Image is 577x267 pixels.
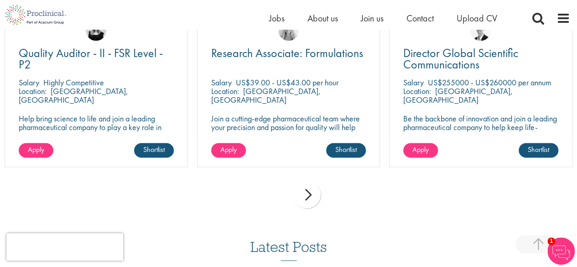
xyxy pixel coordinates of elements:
[250,239,327,261] h3: Latest Posts
[211,77,232,88] span: Salary
[403,86,431,96] span: Location:
[519,143,558,157] a: Shortlist
[19,143,53,157] a: Apply
[211,143,246,157] a: Apply
[428,77,551,88] p: US$255000 - US$260000 per annum
[403,47,558,70] a: Director Global Scientific Communications
[6,233,123,261] iframe: reCAPTCHA
[326,143,366,157] a: Shortlist
[403,45,518,72] span: Director Global Scientific Communications
[547,237,575,265] img: Chatbot
[211,47,366,59] a: Research Associate: Formulations
[470,20,491,41] img: George Watson
[19,45,163,72] span: Quality Auditor - II - FSR Level - P2
[293,181,321,208] div: next
[403,86,513,105] p: [GEOGRAPHIC_DATA], [GEOGRAPHIC_DATA]
[236,77,338,88] p: US$39.00 - US$43.00 per hour
[211,86,239,96] span: Location:
[211,45,363,61] span: Research Associate: Formulations
[211,114,366,140] p: Join a cutting-edge pharmaceutical team where your precision and passion for quality will help sh...
[19,47,174,70] a: Quality Auditor - II - FSR Level - P2
[269,12,285,24] a: Jobs
[361,12,384,24] a: Join us
[412,145,429,154] span: Apply
[278,20,299,41] img: Shannon Briggs
[86,20,106,41] img: Molly Colclough
[19,114,174,149] p: Help bring science to life and join a leading pharmaceutical company to play a key role in delive...
[211,86,321,105] p: [GEOGRAPHIC_DATA], [GEOGRAPHIC_DATA]
[406,12,434,24] a: Contact
[220,145,237,154] span: Apply
[457,12,497,24] a: Upload CV
[403,114,558,149] p: Be the backbone of innovation and join a leading pharmaceutical company to help keep life-changin...
[19,86,128,105] p: [GEOGRAPHIC_DATA], [GEOGRAPHIC_DATA]
[19,86,47,96] span: Location:
[19,77,39,88] span: Salary
[43,77,104,88] p: Highly Competitive
[134,143,174,157] a: Shortlist
[307,12,338,24] a: About us
[403,143,438,157] a: Apply
[28,145,44,154] span: Apply
[403,77,424,88] span: Salary
[547,237,555,245] span: 1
